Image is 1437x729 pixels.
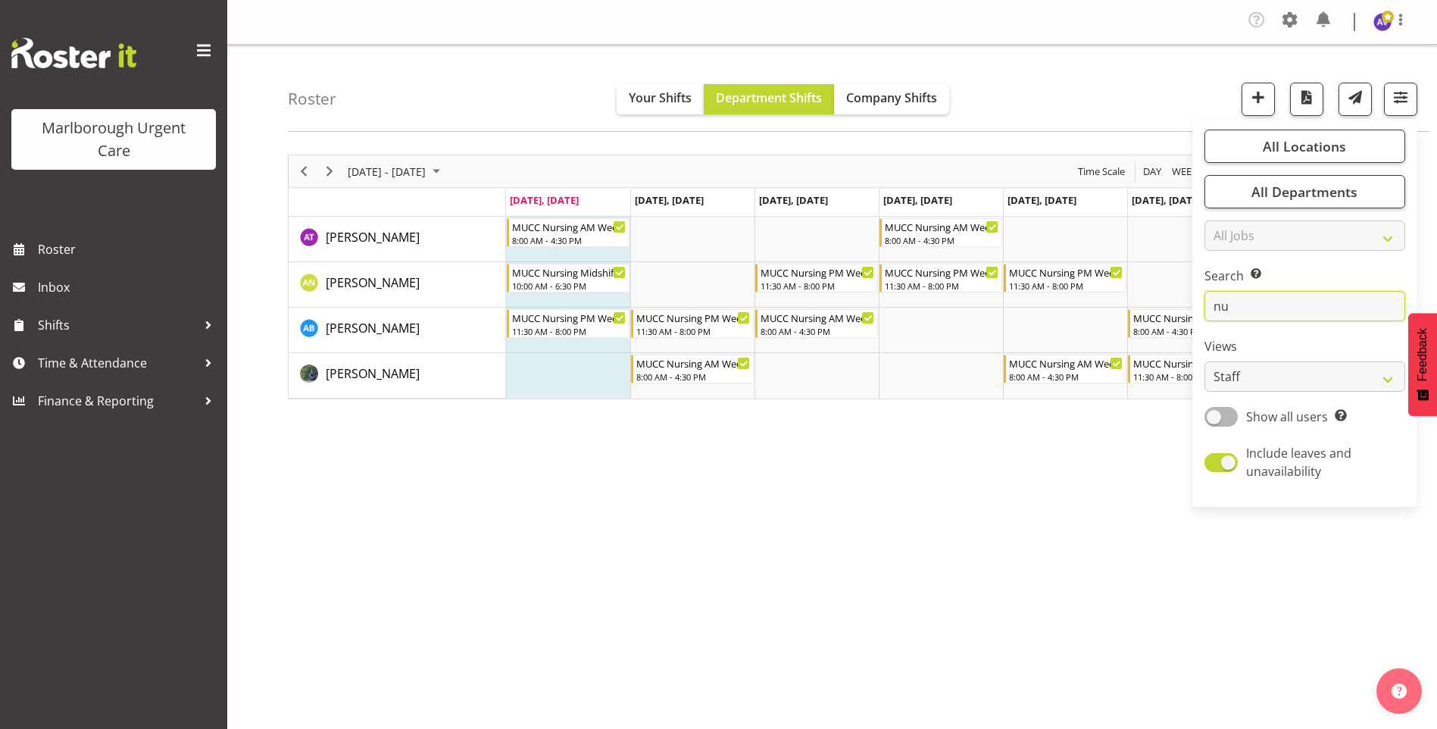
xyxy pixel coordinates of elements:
button: Next [320,162,340,181]
div: Agnes Tyson"s event - MUCC Nursing AM Weekday Begin From Thursday, September 4, 2025 at 8:00:00 A... [879,218,1002,247]
div: 8:00 AM - 4:30 PM [636,371,750,383]
button: Add a new shift [1242,83,1275,116]
span: All Departments [1251,183,1357,201]
div: Alysia Newman-Woods"s event - MUCC Nursing Midshift Begin From Monday, September 1, 2025 at 10:00... [507,264,629,293]
span: [DATE], [DATE] [883,193,952,207]
span: [DATE], [DATE] [635,193,704,207]
div: Andrew Brooks"s event - MUCC Nursing PM Weekday Begin From Monday, September 1, 2025 at 11:30:00 ... [507,309,629,338]
td: Andrew Brooks resource [289,308,506,353]
div: MUCC Nursing AM Weekday [636,355,750,371]
div: Timeline Week of September 1, 2025 [288,155,1376,399]
button: Feedback - Show survey [1408,313,1437,416]
span: Feedback [1416,328,1429,381]
span: Shifts [38,314,197,336]
div: 11:30 AM - 8:00 PM [1133,371,1247,383]
div: 11:30 AM - 8:00 PM [885,280,998,292]
span: [DATE], [DATE] [510,193,579,207]
span: Department Shifts [716,89,822,106]
span: Show all users [1246,408,1328,425]
a: [PERSON_NAME] [326,364,420,383]
span: [DATE] - [DATE] [346,162,427,181]
label: Search [1204,267,1405,285]
div: 8:00 AM - 4:30 PM [885,234,998,246]
td: Agnes Tyson resource [289,217,506,262]
div: Andrew Brooks"s event - MUCC Nursing AM Weekday Begin From Wednesday, September 3, 2025 at 8:00:0... [755,309,878,338]
div: MUCC Nursing PM Weekday [512,310,626,325]
button: Previous [294,162,314,181]
span: Your Shifts [629,89,692,106]
button: Time Scale [1076,162,1128,181]
button: Download a PDF of the roster according to the set date range. [1290,83,1323,116]
div: Gloria Varghese"s event - MUCC Nursing AM Weekday Begin From Friday, September 5, 2025 at 8:00:00... [1004,355,1126,383]
button: Department Shifts [704,84,834,114]
button: Timeline Day [1141,162,1164,181]
img: Rosterit website logo [11,38,136,68]
table: Timeline Week of September 1, 2025 [506,217,1376,399]
div: Alysia Newman-Woods"s event - MUCC Nursing PM Weekday Begin From Thursday, September 4, 2025 at 1... [879,264,1002,293]
div: 10:00 AM - 6:30 PM [512,280,626,292]
button: Your Shifts [617,84,704,114]
div: MUCC Nursing PM Weekday [885,264,998,280]
div: 8:00 AM - 4:30 PM [1133,325,1247,337]
div: MUCC Nursing AM Weekday [885,219,998,234]
span: [DATE], [DATE] [1007,193,1076,207]
span: Week [1170,162,1199,181]
div: 11:30 AM - 8:00 PM [512,325,626,337]
span: Include leaves and unavailability [1246,445,1351,480]
div: 8:00 AM - 4:30 PM [761,325,874,337]
span: [PERSON_NAME] [326,229,420,246]
span: Roster [38,238,220,261]
span: [PERSON_NAME] [326,320,420,336]
div: MUCC Nursing Midshift [512,264,626,280]
span: [DATE], [DATE] [1132,193,1201,207]
button: All Locations [1204,130,1405,163]
td: Gloria Varghese resource [289,353,506,399]
div: MUCC Nursing PM Weekday [636,310,750,325]
div: MUCC Nursing PM Weekday [761,264,874,280]
td: Alysia Newman-Woods resource [289,262,506,308]
label: Views [1204,337,1405,355]
div: 11:30 AM - 8:00 PM [761,280,874,292]
div: Gloria Varghese"s event - MUCC Nursing PM Weekends Begin From Saturday, September 6, 2025 at 11:3... [1128,355,1251,383]
div: Previous [291,155,317,187]
div: MUCC Nursing PM Weekends [1133,355,1247,371]
div: 11:30 AM - 8:00 PM [1009,280,1123,292]
div: MUCC Nursing AM Weekday [512,219,626,234]
div: 11:30 AM - 8:00 PM [636,325,750,337]
button: September 01 - 07, 2025 [345,162,447,181]
span: [DATE], [DATE] [759,193,828,207]
div: 8:00 AM - 4:30 PM [1009,371,1123,383]
span: Time & Attendance [38,352,197,374]
div: MUCC Nursing AM Weekday [761,310,874,325]
div: Gloria Varghese"s event - MUCC Nursing AM Weekday Begin From Tuesday, September 2, 2025 at 8:00:0... [631,355,754,383]
div: Agnes Tyson"s event - MUCC Nursing AM Weekday Begin From Monday, September 1, 2025 at 8:00:00 AM ... [507,218,629,247]
span: Day [1142,162,1163,181]
button: Company Shifts [834,84,949,114]
span: Time Scale [1076,162,1126,181]
div: MUCC Nursing AM Weekends [1133,310,1247,325]
div: Alysia Newman-Woods"s event - MUCC Nursing PM Weekday Begin From Wednesday, September 3, 2025 at ... [755,264,878,293]
span: Inbox [38,276,220,299]
span: [PERSON_NAME] [326,274,420,291]
button: All Departments [1204,175,1405,208]
input: Search [1204,291,1405,321]
span: Company Shifts [846,89,937,106]
div: Andrew Brooks"s event - MUCC Nursing AM Weekends Begin From Saturday, September 6, 2025 at 8:00:0... [1128,309,1251,338]
div: Next [317,155,342,187]
img: amber-venning-slater11903.jpg [1373,13,1392,31]
a: [PERSON_NAME] [326,274,420,292]
div: Marlborough Urgent Care [27,117,201,162]
div: MUCC Nursing AM Weekday [1009,355,1123,371]
button: Filter Shifts [1384,83,1417,116]
img: help-xxl-2.png [1392,684,1407,699]
a: [PERSON_NAME] [326,228,420,246]
span: All Locations [1263,137,1346,155]
div: Alysia Newman-Woods"s event - MUCC Nursing PM Weekday Begin From Friday, September 5, 2025 at 11:... [1004,264,1126,293]
h4: Roster [288,90,336,108]
div: MUCC Nursing PM Weekday [1009,264,1123,280]
span: [PERSON_NAME] [326,365,420,382]
div: 8:00 AM - 4:30 PM [512,234,626,246]
span: Finance & Reporting [38,390,197,412]
button: Timeline Week [1170,162,1201,181]
div: Andrew Brooks"s event - MUCC Nursing PM Weekday Begin From Tuesday, September 2, 2025 at 11:30:00... [631,309,754,338]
